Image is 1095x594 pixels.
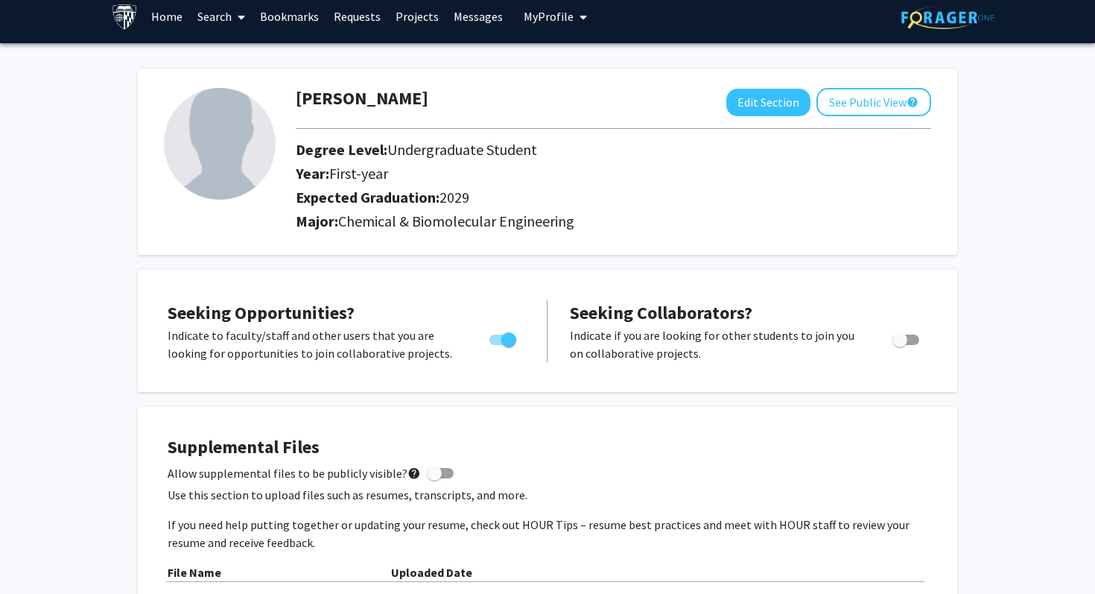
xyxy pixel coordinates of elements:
[296,189,848,206] h2: Expected Graduation:
[338,212,574,230] span: Chemical & Biomolecular Engineering
[329,164,388,183] span: First-year
[164,88,276,200] img: Profile Picture
[886,326,927,349] div: Toggle
[296,165,848,183] h2: Year:
[901,6,994,29] img: ForagerOne Logo
[112,4,138,30] img: Johns Hopkins University Logo
[387,140,537,159] span: Undergraduate Student
[816,88,931,116] button: See Public View
[407,464,421,482] mat-icon: help
[168,516,927,552] p: If you need help putting together or updating your resume, check out HOUR Tips – resume best prac...
[296,141,848,159] h2: Degree Level:
[168,437,927,458] h4: Supplemental Files
[168,326,461,362] p: Indicate to faculty/staff and other users that you are looking for opportunities to join collabor...
[168,565,221,580] b: File Name
[439,188,469,206] span: 2029
[726,89,810,116] button: Edit Section
[391,565,472,580] b: Uploaded Date
[168,464,421,482] span: Allow supplemental files to be publicly visible?
[524,9,574,24] span: My Profile
[168,301,355,324] span: Seeking Opportunities?
[907,93,918,111] mat-icon: help
[168,486,927,504] p: Use this section to upload files such as resumes, transcripts, and more.
[11,527,63,583] iframe: Chat
[296,212,931,230] h2: Major:
[570,326,864,362] p: Indicate if you are looking for other students to join you on collaborative projects.
[483,326,524,349] div: Toggle
[296,88,428,110] h1: [PERSON_NAME]
[570,301,752,324] span: Seeking Collaborators?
